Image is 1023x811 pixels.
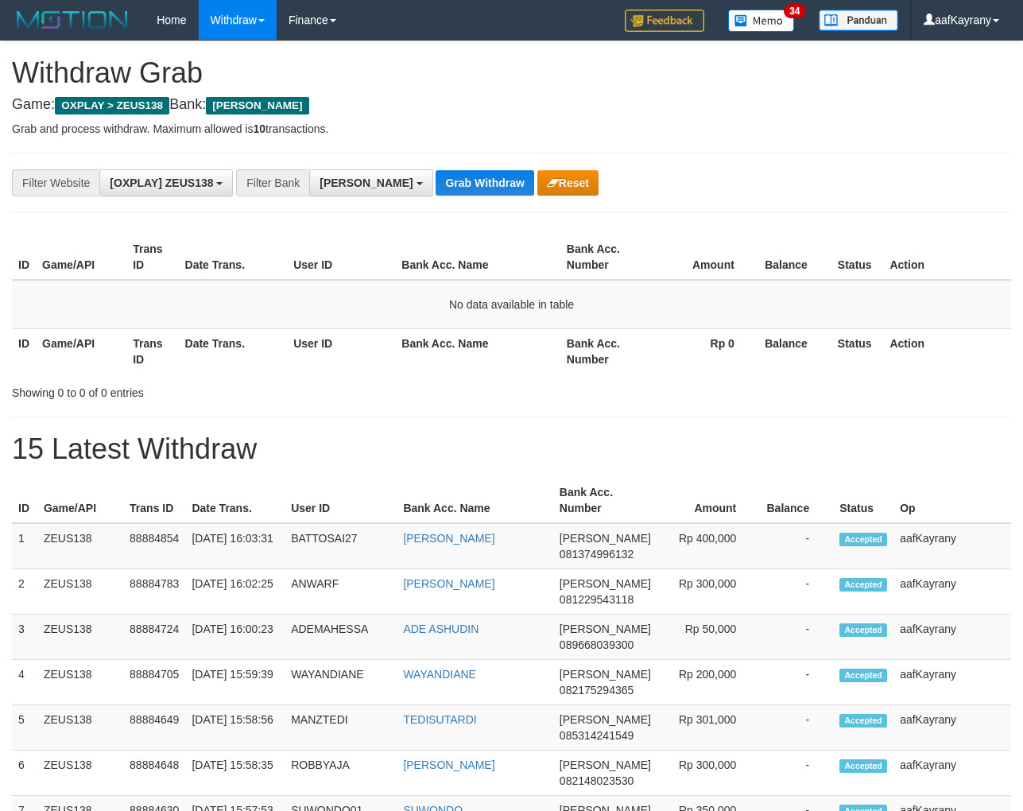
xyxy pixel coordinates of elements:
[760,523,833,569] td: -
[179,235,288,280] th: Date Trans.
[37,615,123,660] td: ZEUS138
[123,615,185,660] td: 88884724
[287,328,395,374] th: User ID
[839,533,887,546] span: Accepted
[403,532,494,545] a: [PERSON_NAME]
[560,593,634,606] span: Copy 081229543118 to clipboard
[185,660,285,705] td: [DATE] 15:59:39
[893,523,1011,569] td: aafKayrany
[37,523,123,569] td: ZEUS138
[285,478,397,523] th: User ID
[12,433,1011,465] h1: 15 Latest Withdraw
[657,705,760,751] td: Rp 301,000
[395,328,560,374] th: Bank Acc. Name
[185,523,285,569] td: [DATE] 16:03:31
[123,569,185,615] td: 88884783
[553,478,657,523] th: Bank Acc. Number
[320,177,413,189] span: [PERSON_NAME]
[397,478,552,523] th: Bank Acc. Name
[403,759,494,771] a: [PERSON_NAME]
[285,523,397,569] td: BATTOSAI27
[12,328,36,374] th: ID
[537,170,599,196] button: Reset
[560,638,634,651] span: Copy 089668039300 to clipboard
[12,169,99,196] div: Filter Website
[12,615,37,660] td: 3
[285,615,397,660] td: ADEMAHESSA
[893,660,1011,705] td: aafKayrany
[831,235,884,280] th: Status
[893,705,1011,751] td: aafKayrany
[287,235,395,280] th: User ID
[560,774,634,787] span: Copy 082148023530 to clipboard
[285,705,397,751] td: MANZTEDI
[185,615,285,660] td: [DATE] 16:00:23
[560,577,651,590] span: [PERSON_NAME]
[560,548,634,561] span: Copy 081374996132 to clipboard
[12,280,1011,329] td: No data available in table
[36,235,126,280] th: Game/API
[12,378,414,401] div: Showing 0 to 0 of 0 entries
[185,478,285,523] th: Date Trans.
[179,328,288,374] th: Date Trans.
[123,705,185,751] td: 88884649
[436,170,533,196] button: Grab Withdraw
[12,660,37,705] td: 4
[560,684,634,697] span: Copy 082175294365 to clipboard
[657,660,760,705] td: Rp 200,000
[12,235,36,280] th: ID
[560,235,651,280] th: Bank Acc. Number
[760,615,833,660] td: -
[12,705,37,751] td: 5
[123,523,185,569] td: 88884854
[37,569,123,615] td: ZEUS138
[819,10,898,31] img: panduan.png
[285,660,397,705] td: WAYANDIANE
[253,122,265,135] strong: 10
[760,751,833,796] td: -
[560,729,634,742] span: Copy 085314241549 to clipboard
[758,328,831,374] th: Balance
[123,751,185,796] td: 88884648
[12,523,37,569] td: 1
[185,751,285,796] td: [DATE] 15:58:35
[185,705,285,751] td: [DATE] 15:58:56
[839,714,887,728] span: Accepted
[12,569,37,615] td: 2
[839,623,887,637] span: Accepted
[893,478,1011,523] th: Op
[560,623,651,635] span: [PERSON_NAME]
[560,532,651,545] span: [PERSON_NAME]
[12,478,37,523] th: ID
[126,328,178,374] th: Trans ID
[285,751,397,796] td: ROBBYAJA
[123,660,185,705] td: 88884705
[123,478,185,523] th: Trans ID
[560,328,651,374] th: Bank Acc. Number
[657,569,760,615] td: Rp 300,000
[36,328,126,374] th: Game/API
[403,668,476,681] a: WAYANDIANE
[657,751,760,796] td: Rp 300,000
[893,569,1011,615] td: aafKayrany
[99,169,233,196] button: [OXPLAY] ZEUS138
[126,235,178,280] th: Trans ID
[37,660,123,705] td: ZEUS138
[55,97,169,114] span: OXPLAY > ZEUS138
[657,478,760,523] th: Amount
[650,328,758,374] th: Rp 0
[37,705,123,751] td: ZEUS138
[657,615,760,660] td: Rp 50,000
[285,569,397,615] td: ANWARF
[12,57,1011,89] h1: Withdraw Grab
[760,569,833,615] td: -
[839,759,887,773] span: Accepted
[893,751,1011,796] td: aafKayrany
[37,751,123,796] td: ZEUS138
[236,169,309,196] div: Filter Bank
[560,668,651,681] span: [PERSON_NAME]
[657,523,760,569] td: Rp 400,000
[833,478,893,523] th: Status
[403,713,476,726] a: TEDISUTARDI
[560,759,651,771] span: [PERSON_NAME]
